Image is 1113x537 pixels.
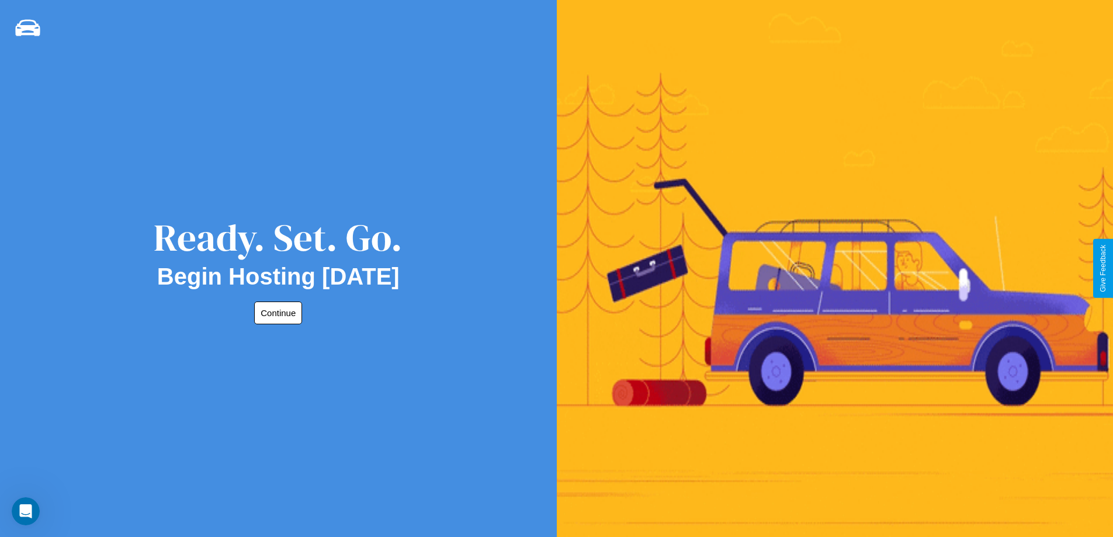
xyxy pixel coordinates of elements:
[157,264,400,290] h2: Begin Hosting [DATE]
[12,497,40,525] iframe: Intercom live chat
[154,212,403,264] div: Ready. Set. Go.
[254,302,302,324] button: Continue
[1099,245,1107,292] div: Give Feedback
